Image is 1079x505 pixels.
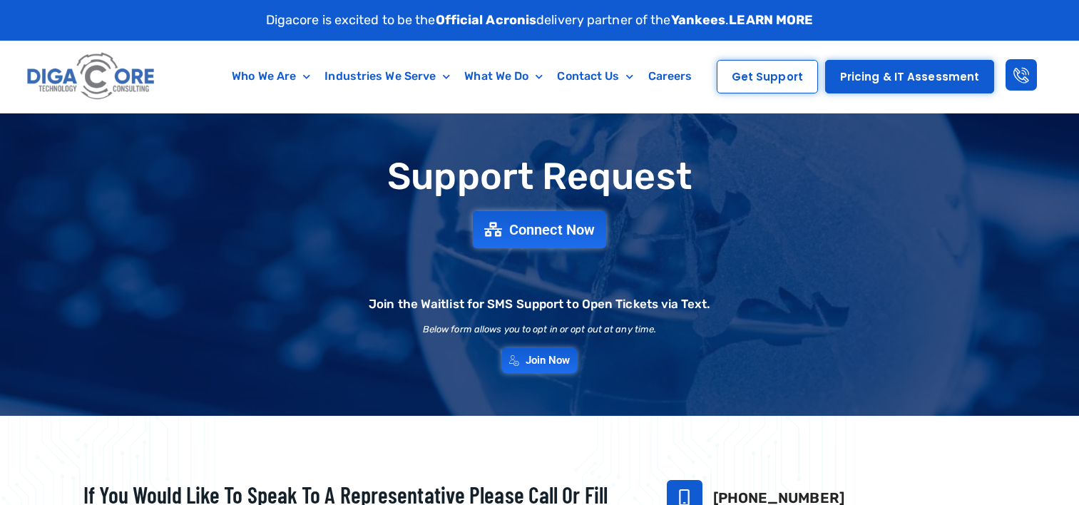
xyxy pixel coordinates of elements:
strong: Official Acronis [436,12,537,28]
a: What We Do [457,60,550,93]
a: Careers [641,60,700,93]
a: Contact Us [550,60,640,93]
span: Pricing & IT Assessment [840,71,979,82]
a: Industries We Serve [317,60,457,93]
strong: Yankees [671,12,726,28]
span: Connect Now [509,223,595,237]
span: Join Now [526,355,571,366]
span: Get Support [732,71,803,82]
a: Join Now [502,348,578,373]
h1: Support Request [48,156,1032,197]
a: Get Support [717,60,818,93]
h2: Join the Waitlist for SMS Support to Open Tickets via Text. [369,298,710,310]
a: LEARN MORE [729,12,813,28]
a: Who We Are [225,60,317,93]
nav: Menu [217,60,707,93]
a: Connect Now [473,211,606,248]
img: Digacore logo 1 [24,48,160,106]
p: Digacore is excited to be the delivery partner of the . [266,11,814,30]
h2: Below form allows you to opt in or opt out at any time. [423,325,657,334]
a: Pricing & IT Assessment [825,60,994,93]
